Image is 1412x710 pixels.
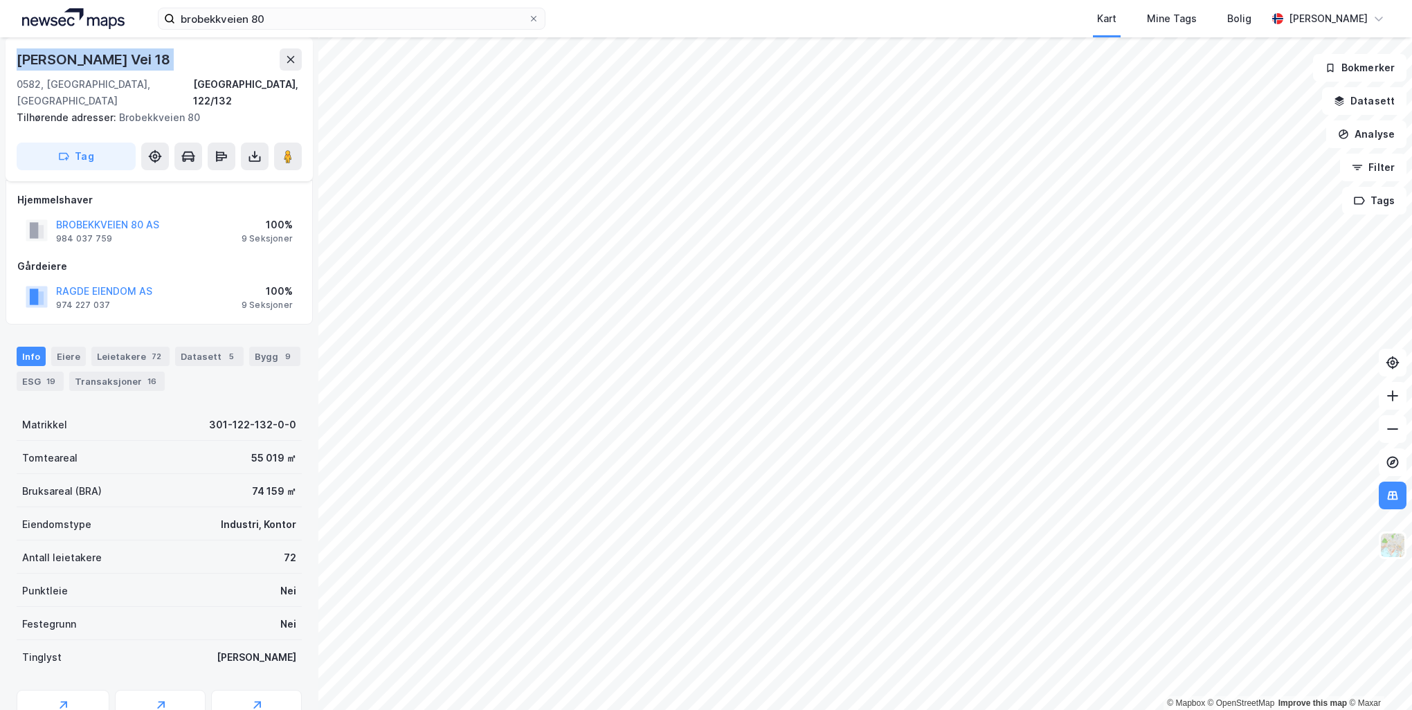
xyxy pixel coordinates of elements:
div: [PERSON_NAME] [217,649,296,666]
div: 9 [281,349,295,363]
div: 16 [145,374,159,388]
div: 100% [242,217,293,233]
a: OpenStreetMap [1208,698,1275,708]
div: 19 [44,374,58,388]
div: [PERSON_NAME] [1289,10,1368,27]
div: Tinglyst [22,649,62,666]
div: [GEOGRAPHIC_DATA], 122/132 [193,76,302,109]
a: Improve this map [1278,698,1347,708]
button: Analyse [1326,120,1406,148]
iframe: Chat Widget [1343,644,1412,710]
div: Nei [280,616,296,632]
div: 984 037 759 [56,233,112,244]
input: Søk på adresse, matrikkel, gårdeiere, leietakere eller personer [175,8,528,29]
div: Matrikkel [22,417,67,433]
button: Bokmerker [1313,54,1406,82]
button: Tag [17,143,136,170]
div: Kontrollprogram for chat [1343,644,1412,710]
img: Z [1379,532,1406,558]
div: 55 019 ㎡ [251,450,296,466]
div: Bygg [249,347,300,366]
div: Kart [1097,10,1116,27]
div: Gårdeiere [17,258,301,275]
div: 9 Seksjoner [242,300,293,311]
div: 72 [149,349,164,363]
div: Eiendomstype [22,516,91,533]
div: Punktleie [22,583,68,599]
div: Bruksareal (BRA) [22,483,102,500]
div: [PERSON_NAME] Vei 18 [17,48,173,71]
div: Eiere [51,347,86,366]
div: Hjemmelshaver [17,192,301,208]
div: 74 159 ㎡ [252,483,296,500]
div: Nei [280,583,296,599]
div: 72 [284,549,296,566]
div: 5 [224,349,238,363]
div: Transaksjoner [69,372,165,391]
img: logo.a4113a55bc3d86da70a041830d287a7e.svg [22,8,125,29]
div: Festegrunn [22,616,76,632]
div: Antall leietakere [22,549,102,566]
div: Brobekkveien 80 [17,109,291,126]
div: Info [17,347,46,366]
div: 100% [242,283,293,300]
div: 9 Seksjoner [242,233,293,244]
div: 0582, [GEOGRAPHIC_DATA], [GEOGRAPHIC_DATA] [17,76,193,109]
div: Bolig [1227,10,1251,27]
div: Tomteareal [22,450,78,466]
button: Tags [1342,187,1406,215]
div: Leietakere [91,347,170,366]
div: ESG [17,372,64,391]
div: Mine Tags [1147,10,1197,27]
div: 301-122-132-0-0 [209,417,296,433]
a: Mapbox [1167,698,1205,708]
span: Tilhørende adresser: [17,111,119,123]
div: Datasett [175,347,244,366]
div: Industri, Kontor [221,516,296,533]
div: 974 227 037 [56,300,110,311]
button: Filter [1340,154,1406,181]
button: Datasett [1322,87,1406,115]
